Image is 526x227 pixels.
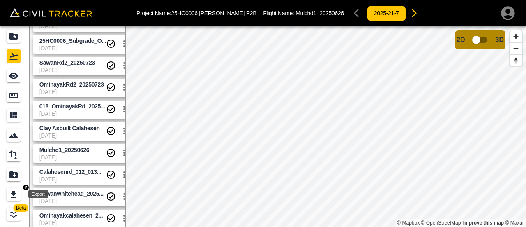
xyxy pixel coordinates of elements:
p: Flight Name: [263,10,344,16]
button: Zoom in [510,30,522,42]
a: Map feedback [463,220,504,226]
a: Mapbox [397,220,420,226]
img: Civil Tracker [10,8,92,17]
button: Reset bearing to north [510,54,522,66]
span: Mulchd1_20250626 [295,10,344,16]
a: OpenStreetMap [421,220,461,226]
p: Project Name: 25HC0006 [PERSON_NAME] P2B [136,10,256,16]
span: 3D [496,36,504,44]
div: Export [28,190,48,198]
a: Maxar [505,220,524,226]
canvas: Map [125,26,526,227]
span: 2D [457,36,465,44]
button: Zoom out [510,42,522,54]
button: 2025-21-7 [367,6,406,21]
